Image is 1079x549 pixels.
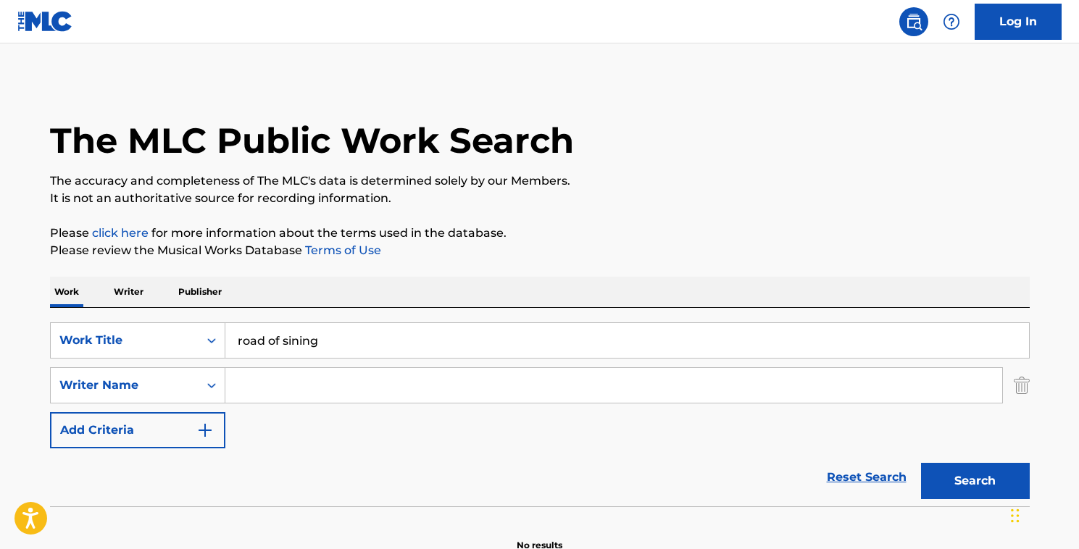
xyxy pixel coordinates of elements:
img: Delete Criterion [1014,367,1030,403]
p: Work [50,277,83,307]
a: Log In [975,4,1062,40]
form: Search Form [50,322,1030,506]
h1: The MLC Public Work Search [50,119,574,162]
p: The accuracy and completeness of The MLC's data is determined solely by our Members. [50,172,1030,190]
button: Search [921,463,1030,499]
img: search [905,13,922,30]
div: Writer Name [59,377,190,394]
div: Help [937,7,966,36]
div: Work Title [59,332,190,349]
p: Please for more information about the terms used in the database. [50,225,1030,242]
button: Add Criteria [50,412,225,448]
img: help [943,13,960,30]
p: Writer [109,277,148,307]
img: MLC Logo [17,11,73,32]
a: click here [92,226,149,240]
p: It is not an authoritative source for recording information. [50,190,1030,207]
a: Public Search [899,7,928,36]
p: Please review the Musical Works Database [50,242,1030,259]
a: Reset Search [820,461,914,493]
div: Drag [1011,494,1020,537]
iframe: Chat Widget [1007,479,1079,549]
img: 9d2ae6d4665cec9f34b9.svg [196,422,214,439]
a: Terms of Use [302,243,381,257]
p: Publisher [174,277,226,307]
